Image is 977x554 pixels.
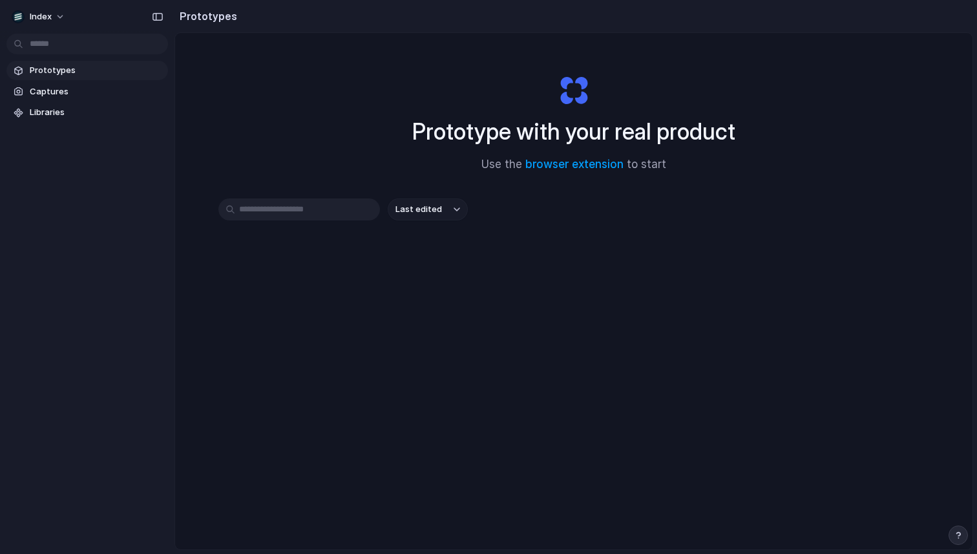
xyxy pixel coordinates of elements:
[174,8,237,24] h2: Prototypes
[6,6,72,27] button: Index
[481,156,666,173] span: Use the to start
[388,198,468,220] button: Last edited
[6,103,168,122] a: Libraries
[395,203,442,216] span: Last edited
[30,10,52,23] span: Index
[30,85,163,98] span: Captures
[30,64,163,77] span: Prototypes
[412,114,735,149] h1: Prototype with your real product
[6,61,168,80] a: Prototypes
[6,82,168,101] a: Captures
[525,158,624,171] a: browser extension
[30,106,163,119] span: Libraries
